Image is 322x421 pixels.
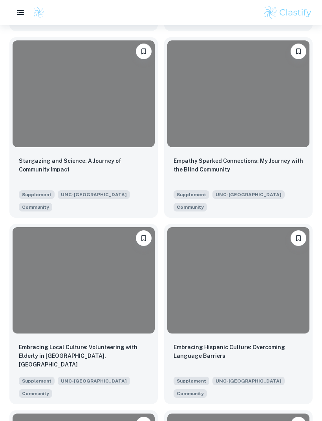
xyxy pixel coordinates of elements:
span: Discuss one of your personal qualities and share a story, anecdote, or memory of how it helped yo... [19,388,52,398]
span: UNC-[GEOGRAPHIC_DATA] [58,377,130,385]
a: Please log in to bookmark exemplarsEmpathy Sparked Connections: My Journey with the Blind Communi... [164,37,313,218]
button: Please log in to bookmark exemplars [136,44,152,59]
span: Discuss one of your personal qualities and share a story, anecdote, or memory of how it helped yo... [19,202,52,211]
span: Discuss one of your personal qualities and share a story, anecdote, or memory of how it helped yo... [174,202,207,211]
span: Community [177,390,204,397]
span: Supplement [19,377,55,385]
span: Supplement [174,377,209,385]
img: Clastify logo [263,5,313,20]
span: UNC-[GEOGRAPHIC_DATA] [212,377,285,385]
p: Embracing Hispanic Culture: Overcoming Language Barriers [174,343,303,360]
p: Stargazing and Science: A Journey of Community Impact [19,157,148,174]
a: Please log in to bookmark exemplarsEmbracing Local Culture: Volunteering with Elderly in Chongqin... [9,224,158,405]
p: Embracing Local Culture: Volunteering with Elderly in Chongqing, China [19,343,148,369]
span: Supplement [19,190,55,199]
a: Please log in to bookmark exemplarsStargazing and Science: A Journey of Community ImpactSupplemen... [9,37,158,218]
button: Please log in to bookmark exemplars [136,230,152,246]
span: Discuss one of your personal qualities and share a story, anecdote, or memory of how it helped yo... [174,388,207,398]
span: Community [22,204,49,211]
button: Please log in to bookmark exemplars [291,230,306,246]
span: Community [177,204,204,211]
p: Empathy Sparked Connections: My Journey with the Blind Community [174,157,303,174]
span: Supplement [174,190,209,199]
a: Please log in to bookmark exemplarsEmbracing Hispanic Culture: Overcoming Language BarriersSupple... [164,224,313,405]
img: Clastify logo [33,7,45,18]
a: Clastify logo [28,7,45,18]
button: Please log in to bookmark exemplars [291,44,306,59]
span: UNC-[GEOGRAPHIC_DATA] [212,190,285,199]
span: Community [22,390,49,397]
span: UNC-[GEOGRAPHIC_DATA] [58,190,130,199]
